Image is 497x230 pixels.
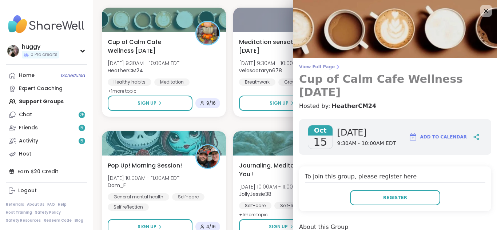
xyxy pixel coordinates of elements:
img: HeatherCM24 [196,22,219,44]
a: Friends5 [6,121,87,134]
b: velascotaryn678 [239,67,282,74]
div: Home [19,72,35,79]
a: Redeem Code [44,218,72,223]
span: 4 / 16 [206,224,216,230]
b: Dom_F [108,182,126,189]
span: 0 Pro credits [31,52,57,58]
span: Oct [308,125,333,136]
button: Register [350,190,440,205]
div: Logout [18,187,37,194]
div: Self-care [172,193,204,201]
span: Pop Up! Morning Session! [108,161,182,170]
div: Healthy habits [108,78,151,86]
span: 1 Scheduled [61,73,85,78]
img: Dom_F [196,145,219,168]
span: Sign Up [138,223,156,230]
span: [DATE] 9:30AM - 10:00AM EDT [108,60,179,67]
a: Logout [6,184,87,197]
b: HeatherCM24 [108,67,143,74]
img: ShareWell Logomark [409,133,417,141]
span: 9:30AM - 10:00AM EDT [337,140,396,147]
span: Sign Up [138,100,156,106]
a: Home1Scheduled [6,69,87,82]
button: Sign Up [239,96,325,111]
span: 9 / 16 [206,100,216,106]
a: Activity5 [6,134,87,148]
span: [DATE] 10:00AM - 11:00AM EDT [108,174,179,182]
div: Breathwork [239,78,275,86]
a: Host [6,148,87,161]
div: huggy [22,43,59,51]
span: Sign Up [270,100,289,106]
a: Safety Policy [35,210,61,215]
span: Register [383,194,407,201]
div: Host [19,150,31,158]
a: Blog [75,218,83,223]
img: ShareWell Nav Logo [6,12,87,37]
div: Self-Improvement [274,202,326,209]
a: Host Training [6,210,32,215]
div: Meditation [154,78,190,86]
span: [DATE] 9:30AM - 10:00AM EDT [239,60,311,67]
div: Self reflection [108,203,149,211]
span: Cup of Calm Cafe Wellness [DATE] [108,38,187,55]
img: huggy [7,45,19,57]
h4: Hosted by: [299,102,491,110]
a: Referrals [6,202,24,207]
div: Chat [19,111,32,118]
span: Sign Up [269,223,288,230]
a: Expert Coaching [6,82,87,95]
span: 5 [80,138,83,144]
a: Help [58,202,67,207]
a: Chat25 [6,108,87,121]
span: Add to Calendar [420,134,467,140]
div: Self-care [239,202,271,209]
span: Meditation sensation-[DATE] [239,38,319,55]
b: JollyJessie38 [239,190,271,198]
button: Add to Calendar [405,128,470,146]
h4: To join this group, please register here [305,172,485,183]
span: 5 [80,125,83,131]
span: View Full Page [299,64,491,70]
a: FAQ [47,202,55,207]
a: Safety Resources [6,218,41,223]
h3: Cup of Calm Cafe Wellness [DATE] [299,73,491,99]
div: General mental health [108,193,169,201]
span: [DATE] 10:00AM - 11:00AM EDT [239,183,311,190]
span: [DATE] [337,127,396,138]
div: Expert Coaching [19,85,63,92]
div: Activity [19,137,38,145]
div: Growth [278,78,306,86]
a: HeatherCM24 [331,102,376,110]
span: Journaling, Meditation & You ! [239,161,319,179]
span: 15 [313,136,327,149]
div: Earn $20 Credit [6,165,87,178]
span: 25 [79,112,85,118]
a: About Us [27,202,44,207]
button: Sign Up [108,96,192,111]
div: Friends [19,124,38,132]
a: View Full PageCup of Calm Cafe Wellness [DATE] [299,64,491,99]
